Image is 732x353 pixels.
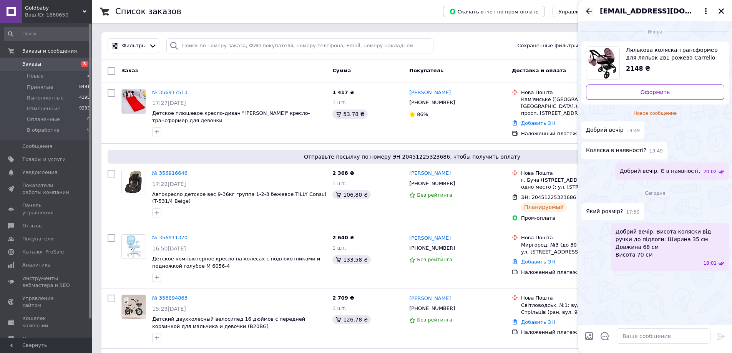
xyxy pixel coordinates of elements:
[521,215,629,222] div: Пром-оплата
[332,245,346,251] span: 1 шт.
[22,222,43,229] span: Отзывы
[4,27,91,41] input: Поиск
[22,202,71,216] span: Панель управления
[122,295,146,319] img: Фото товару
[586,46,724,80] a: Посмотреть товар
[417,317,452,323] span: Без рейтинга
[521,89,629,96] div: Нова Пошта
[521,295,629,302] div: Нова Пошта
[152,235,188,240] a: № 356911370
[27,73,44,80] span: Новые
[626,46,718,61] span: Лялькова коляска-трансформер для ляльок 2в1 рожева Carrello ULTRA (9696)
[22,295,71,309] span: Управление сайтом
[152,316,305,329] a: Детский двухколесный велосипед 16 дюймов с передней корзинкой для мальчика и девочки (B20BG)
[22,169,57,176] span: Уведомления
[121,234,146,259] a: Фото товару
[22,249,64,255] span: Каталог ProSale
[22,235,54,242] span: Покупатели
[27,127,60,134] span: В обработке
[27,105,60,112] span: Отмененные
[332,190,371,199] div: 106.80 ₴
[586,207,623,215] span: Який розмір?
[152,245,186,252] span: 16:50[DATE]
[22,262,51,268] span: Аналитика
[332,315,371,324] div: 126.78 ₴
[332,235,354,240] span: 2 640 ₴
[332,295,354,301] span: 2 709 ₴
[443,6,545,17] button: Скачать отчет по пром-оплате
[332,68,351,73] span: Сумма
[332,109,367,119] div: 53.78 ₴
[645,29,666,35] span: Вчера
[22,156,66,163] span: Товары и услуги
[27,116,60,123] span: Оплаченные
[417,257,452,262] span: Без рейтинга
[521,170,629,177] div: Нова Пошта
[559,9,619,15] span: Управление статусами
[581,189,729,197] div: 12.08.2025
[87,73,90,80] span: 2
[521,329,629,336] div: Наложенный платеж
[87,116,90,123] span: 0
[517,42,580,50] span: Сохраненные фильтры:
[152,110,310,123] a: Детское плюшевое кресло-диван "[PERSON_NAME]" кресло-трансформер для девочки
[417,192,452,198] span: Без рейтинга
[521,302,629,316] div: Світловодськ, №1: вул. Січових Стрільців (ран. вул. 9-го Січня), 102
[152,256,320,269] a: Детское компьютерное кресло на колесах с подлокотниками и подножкой голубое M 6056-4
[332,305,346,311] span: 1 шт.
[521,202,567,212] div: Планируемый
[521,242,629,255] div: Миргород, №3 (до 30 кг на одно место): ул. [STREET_ADDRESS]
[121,295,146,319] a: Фото товару
[642,190,669,197] span: Сегодня
[22,48,77,55] span: Заказы и сообщения
[521,269,629,276] div: Наложенный платеж
[121,170,146,194] a: Фото товару
[81,61,88,67] span: 3
[22,182,71,196] span: Показатели работы компании
[586,85,724,100] a: Оформить
[717,7,726,16] button: Закрыть
[122,170,146,194] img: Фото товару
[332,181,346,186] span: 1 шт.
[600,6,710,16] button: [EMAIL_ADDRESS][DOMAIN_NAME]
[152,89,188,95] a: № 356917513
[122,42,146,50] span: Фильтры
[616,228,724,259] span: Добрий вечір. Висота коляски від ручки до підлоги: Ширина 35 см Довжина 68 см Висота 70 см
[649,148,663,154] span: 19:49 11.08.2025
[22,143,52,150] span: Сообщения
[152,100,186,106] span: 17:27[DATE]
[600,331,610,341] button: Открыть шаблоны ответов
[22,335,42,342] span: Маркет
[79,94,90,101] span: 4395
[631,110,680,117] span: Новое сообщение
[584,7,594,16] button: Назад
[25,12,92,18] div: Ваш ID: 1860650
[703,260,717,267] span: 18:01 12.08.2025
[553,6,625,17] button: Управление статусами
[152,295,188,301] a: № 356894863
[521,234,629,241] div: Нова Пошта
[79,84,90,91] span: 8491
[627,128,640,134] span: 19:49 11.08.2025
[521,130,629,137] div: Наложенный платеж
[521,120,555,126] a: Добавить ЭН
[626,209,640,215] span: 17:50 12.08.2025
[521,319,555,325] a: Добавить ЭН
[27,94,64,101] span: Выполненные
[332,170,354,176] span: 2 368 ₴
[152,170,188,176] a: № 356916646
[408,179,456,189] div: [PHONE_NUMBER]
[166,38,434,53] input: Поиск по номеру заказа, ФИО покупателя, номеру телефона, Email, номеру накладной
[521,259,555,265] a: Добавить ЭН
[22,275,71,289] span: Инструменты вебмастера и SEO
[626,65,651,72] span: 2148 ₴
[409,295,451,302] a: [PERSON_NAME]
[600,6,695,16] span: [EMAIL_ADDRESS][DOMAIN_NAME]
[521,96,629,117] div: Кам'янське ([GEOGRAPHIC_DATA], [GEOGRAPHIC_DATA].), №13 (до 30 кг): просп. [STREET_ADDRESS]
[332,89,354,95] span: 1 417 ₴
[332,99,346,105] span: 1 шт.
[620,167,700,175] span: Добрий вечір. Є в наявності.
